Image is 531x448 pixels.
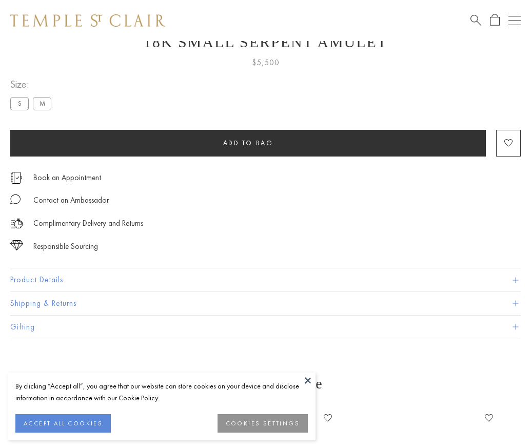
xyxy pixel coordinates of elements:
[490,14,500,27] a: Open Shopping Bag
[15,414,111,433] button: ACCEPT ALL COOKIES
[223,139,273,147] span: Add to bag
[10,292,521,315] button: Shipping & Returns
[10,194,21,204] img: MessageIcon-01_2.svg
[10,316,521,339] button: Gifting
[10,76,55,93] span: Size:
[10,14,165,27] img: Temple St. Clair
[470,14,481,27] a: Search
[33,194,109,207] div: Contact an Ambassador
[33,240,98,253] div: Responsible Sourcing
[10,240,23,250] img: icon_sourcing.svg
[33,217,143,230] p: Complimentary Delivery and Returns
[10,172,23,184] img: icon_appointment.svg
[508,14,521,27] button: Open navigation
[10,268,521,291] button: Product Details
[10,33,521,51] h1: 18K Small Serpent Amulet
[252,56,280,69] span: $5,500
[10,130,486,157] button: Add to bag
[218,414,308,433] button: COOKIES SETTINGS
[10,217,23,230] img: icon_delivery.svg
[10,97,29,110] label: S
[33,172,101,183] a: Book an Appointment
[33,97,51,110] label: M
[15,380,308,404] div: By clicking “Accept all”, you agree that our website can store cookies on your device and disclos...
